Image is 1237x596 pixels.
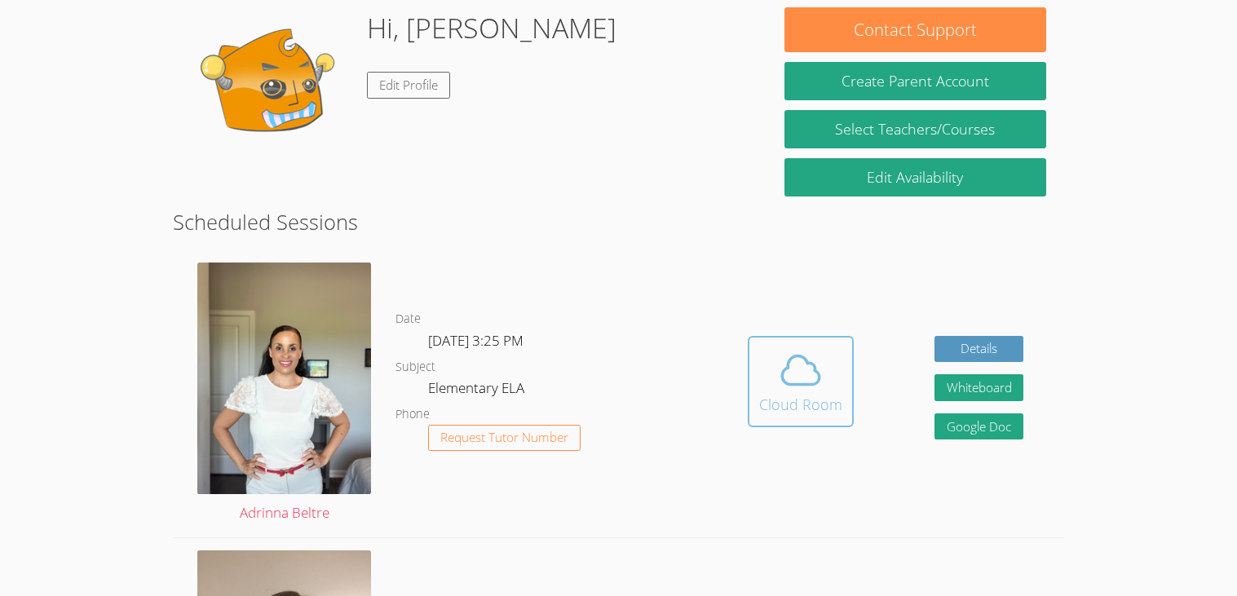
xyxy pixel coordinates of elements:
img: default.png [191,7,354,170]
a: Select Teachers/Courses [784,110,1045,148]
a: Google Doc [934,413,1024,440]
button: Whiteboard [934,374,1024,401]
h1: Hi, [PERSON_NAME] [367,7,616,49]
dt: Date [395,309,421,329]
a: Details [934,336,1024,363]
a: Edit Availability [784,158,1045,196]
button: Contact Support [784,7,1045,52]
h2: Scheduled Sessions [173,206,1063,237]
dd: Elementary ELA [428,377,528,404]
a: Edit Profile [367,72,450,99]
div: Cloud Room [759,393,842,416]
button: Request Tutor Number [428,425,581,452]
span: [DATE] 3:25 PM [428,331,524,350]
button: Cloud Room [748,336,854,427]
img: IMG_9685.jpeg [197,263,371,494]
dt: Phone [395,404,430,425]
dt: Subject [395,357,435,377]
span: Request Tutor Number [440,431,568,444]
a: Adrinna Beltre [197,263,371,525]
button: Create Parent Account [784,62,1045,100]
